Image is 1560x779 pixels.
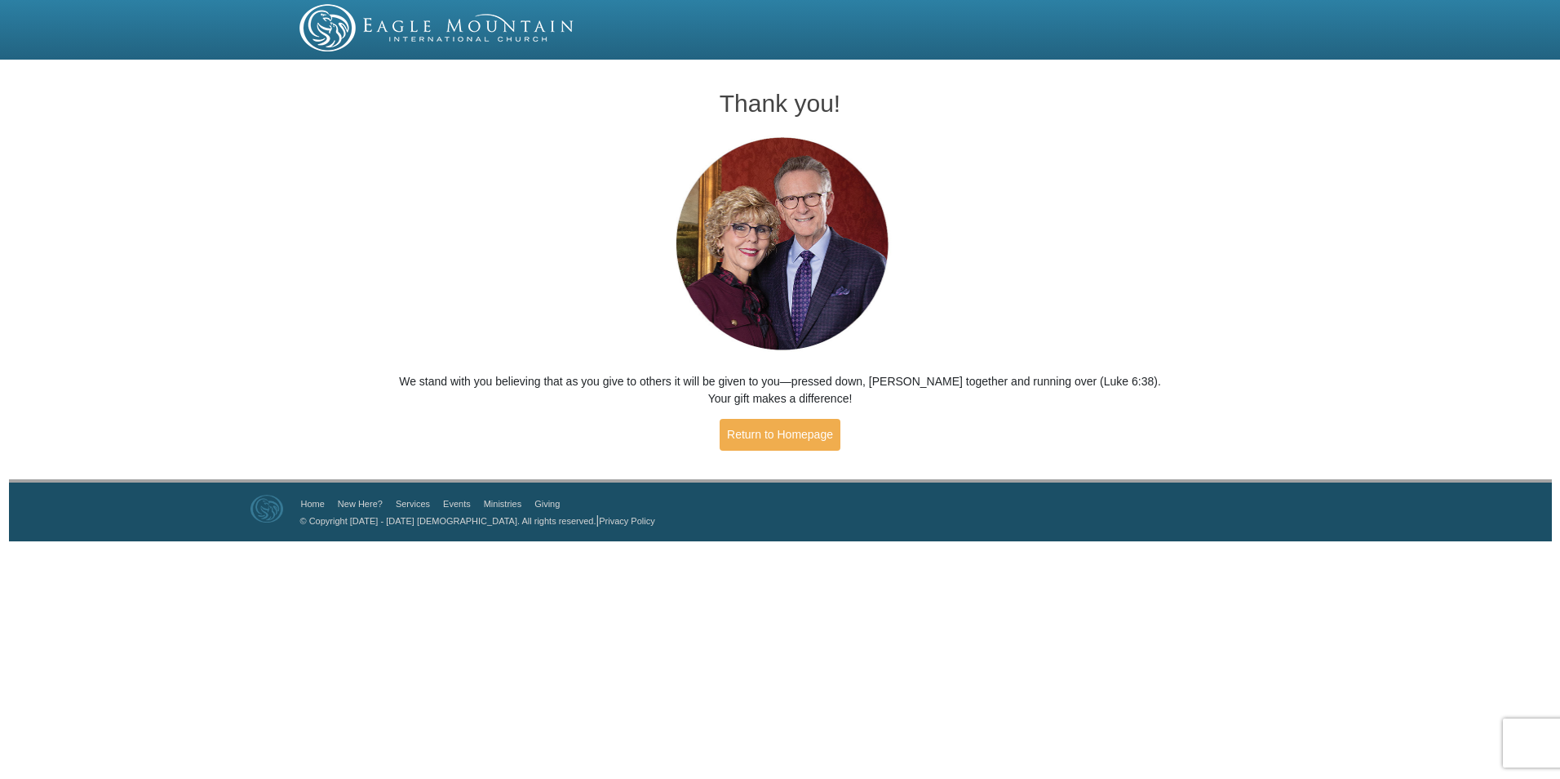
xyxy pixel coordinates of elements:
[599,516,654,526] a: Privacy Policy
[399,373,1162,407] p: We stand with you believing that as you give to others it will be given to you—pressed down, [PER...
[399,90,1162,117] h1: Thank you!
[295,512,655,529] p: |
[299,4,575,51] img: EMIC
[338,499,383,509] a: New Here?
[300,516,596,526] a: © Copyright [DATE] - [DATE] [DEMOGRAPHIC_DATA]. All rights reserved.
[720,419,840,451] a: Return to Homepage
[250,495,283,523] img: Eagle Mountain International Church
[534,499,560,509] a: Giving
[396,499,430,509] a: Services
[443,499,471,509] a: Events
[660,132,901,357] img: Pastors George and Terri Pearsons
[484,499,521,509] a: Ministries
[301,499,325,509] a: Home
